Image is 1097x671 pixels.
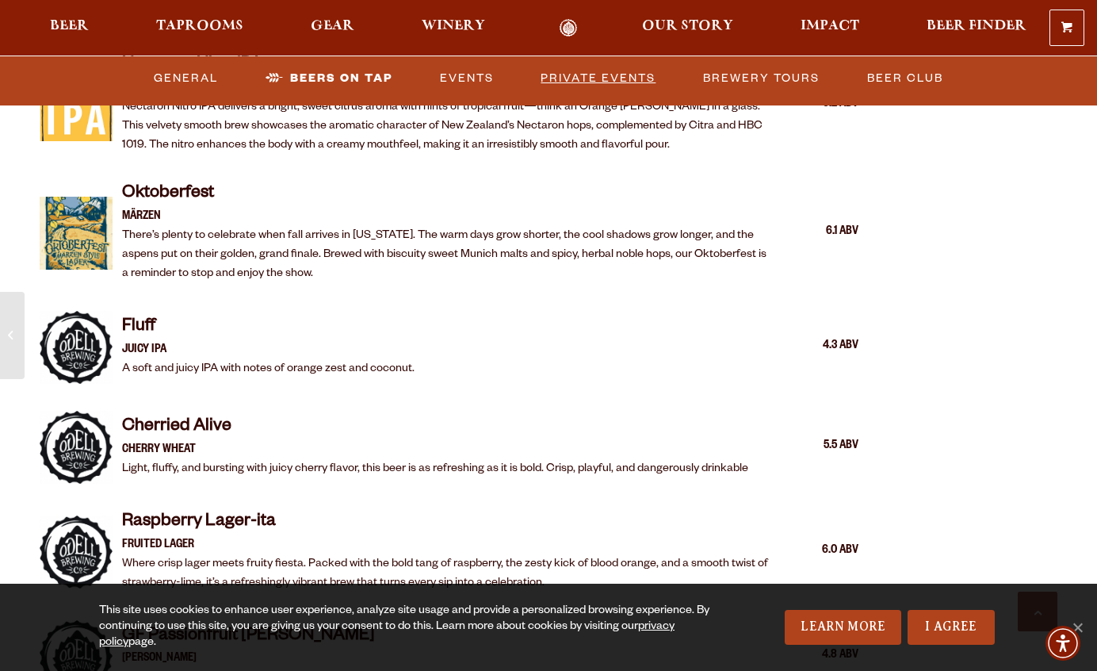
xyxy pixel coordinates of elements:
[146,19,254,37] a: Taprooms
[861,59,950,96] a: Beer Club
[122,416,748,441] h4: Cherried Alive
[122,341,415,360] p: Juicy IPA
[40,19,99,37] a: Beer
[122,460,748,479] p: Light, fluffy, and bursting with juicy cherry flavor, this beer is as refreshing as it is bold. C...
[790,19,870,37] a: Impact
[99,604,709,651] div: This site uses cookies to enhance user experience, analyze site usage and provide a personalized ...
[122,208,770,227] p: Märzen
[908,610,995,645] a: I Agree
[122,227,770,284] p: There’s plenty to celebrate when fall arrives in [US_STATE]. The warm days grow shorter, the cool...
[40,516,113,589] img: Item Thumbnail
[300,19,365,37] a: Gear
[779,336,858,357] div: 4.3 ABV
[122,536,770,555] p: Fruited Lager
[122,360,415,379] p: A soft and juicy IPA with notes of orange zest and coconut.
[434,59,500,96] a: Events
[122,511,770,536] h4: Raspberry Lager-ita
[411,19,495,37] a: Winery
[40,411,113,484] img: Item Thumbnail
[927,20,1026,33] span: Beer Finder
[122,316,415,341] h4: Fluff
[50,20,89,33] span: Beer
[147,59,224,96] a: General
[156,20,243,33] span: Taprooms
[311,20,354,33] span: Gear
[259,59,399,96] a: Beers on Tap
[801,20,859,33] span: Impact
[697,59,826,96] a: Brewery Tours
[422,20,485,33] span: Winery
[534,59,662,96] a: Private Events
[40,197,113,270] img: Item Thumbnail
[122,441,748,460] p: Cherry Wheat
[785,610,901,645] a: Learn More
[1045,626,1080,661] div: Accessibility Menu
[779,541,858,562] div: 6.0 ABV
[538,19,598,37] a: Odell Home
[40,311,113,384] img: Item Thumbnail
[122,98,770,155] p: Nectaron Nitro IPA delivers a bright, sweet citrus aroma with hints of tropical fruit—think an Or...
[642,20,733,33] span: Our Story
[779,222,858,243] div: 6.1 ABV
[122,182,770,208] h4: Oktoberfest
[916,19,1037,37] a: Beer Finder
[122,555,770,593] p: Where crisp lager meets fruity fiesta. Packed with the bold tang of raspberry, the zesty kick of ...
[779,436,858,457] div: 5.5 ABV
[632,19,743,37] a: Our Story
